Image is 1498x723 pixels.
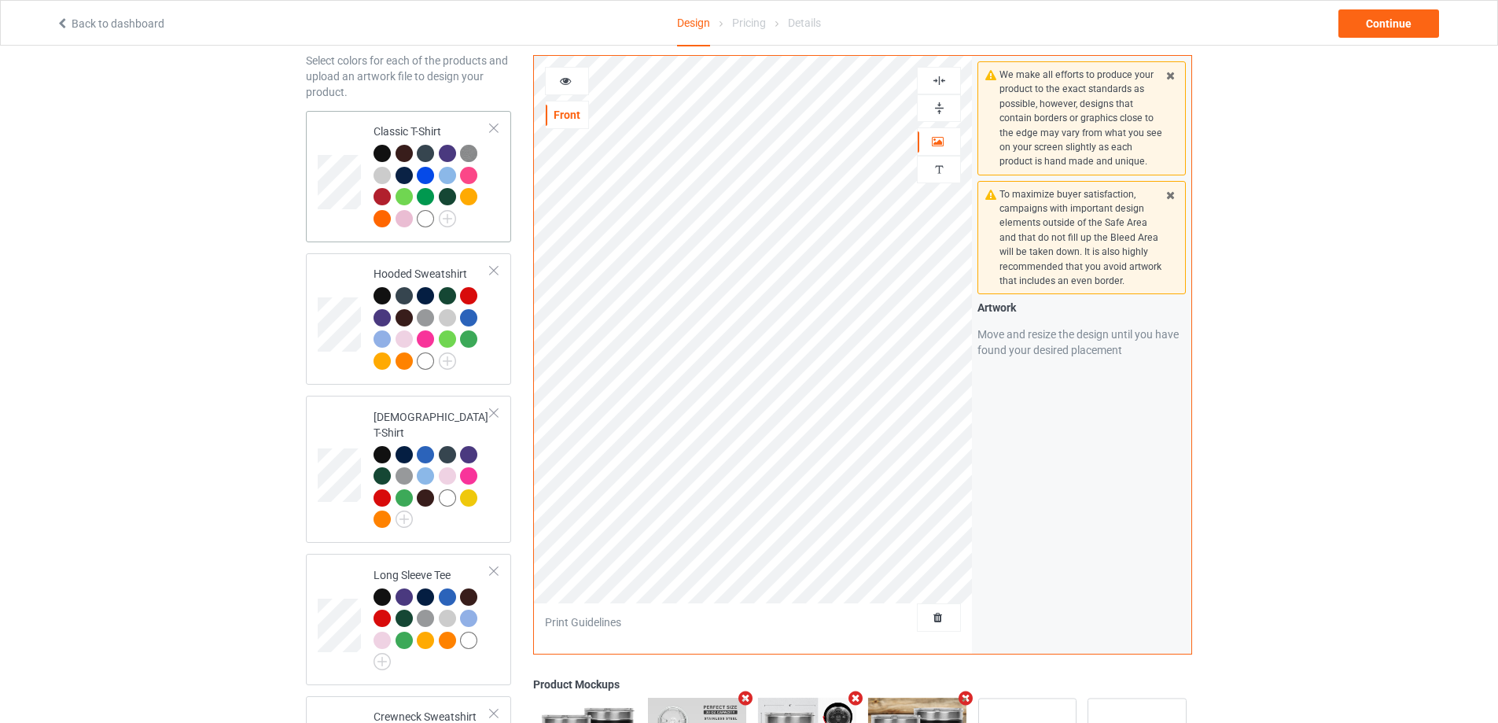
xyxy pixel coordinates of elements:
img: heather_texture.png [460,145,477,162]
div: Details [788,1,821,45]
img: svg+xml;base64,PD94bWwgdmVyc2lvbj0iMS4wIiBlbmNvZGluZz0iVVRGLTgiPz4KPHN2ZyB3aWR0aD0iMjJweCIgaGVpZ2... [439,210,456,227]
i: Remove mockup [955,690,975,706]
div: [DEMOGRAPHIC_DATA] T-Shirt [374,409,491,527]
div: Product Mockups [533,677,1192,692]
div: Move and resize the design until you have found your desired placement [977,326,1186,358]
div: Artwork [977,300,1186,315]
img: svg+xml;base64,PD94bWwgdmVyc2lvbj0iMS4wIiBlbmNvZGluZz0iVVRGLTgiPz4KPHN2ZyB3aWR0aD0iMjJweCIgaGVpZ2... [439,352,456,370]
i: Remove mockup [736,690,756,706]
div: Classic T-Shirt [374,124,491,226]
div: Classic T-Shirt [306,111,511,242]
a: Back to dashboard [56,17,164,30]
div: Front [546,107,588,123]
img: svg%3E%0A [932,73,947,88]
img: svg+xml;base64,PD94bWwgdmVyc2lvbj0iMS4wIiBlbmNvZGluZz0iVVRGLTgiPz4KPHN2ZyB3aWR0aD0iMjJweCIgaGVpZ2... [396,511,413,528]
div: Long Sleeve Tee [306,554,511,685]
div: Design [677,1,710,46]
img: svg%3E%0A [932,101,947,116]
div: Print Guidelines [545,614,621,630]
i: Remove mockup [846,690,866,706]
div: [DEMOGRAPHIC_DATA] T-Shirt [306,396,511,543]
div: Hooded Sweatshirt [306,253,511,385]
div: Hooded Sweatshirt [374,266,491,368]
div: To maximize buyer satisfaction, campaigns with important design elements outside of the Safe Area... [999,187,1164,289]
div: Continue [1338,9,1439,38]
div: Select colors for each of the products and upload an artwork file to design your product. [306,53,511,100]
div: Pricing [732,1,766,45]
img: svg%3E%0A [932,162,947,177]
img: svg+xml;base64,PD94bWwgdmVyc2lvbj0iMS4wIiBlbmNvZGluZz0iVVRGLTgiPz4KPHN2ZyB3aWR0aD0iMjJweCIgaGVpZ2... [374,653,391,670]
div: We make all efforts to produce your product to the exact standards as possible, however, designs ... [999,68,1164,169]
div: Long Sleeve Tee [374,567,491,666]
